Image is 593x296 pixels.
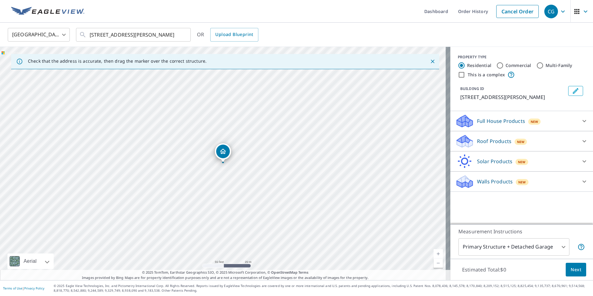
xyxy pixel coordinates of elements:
[544,5,558,18] div: CG
[455,174,588,189] div: Walls ProductsNew
[531,119,538,124] span: New
[467,62,491,69] label: Residential
[197,28,258,42] div: OR
[434,258,443,268] a: Current Level 19, Zoom Out
[458,228,585,235] p: Measurement Instructions
[517,139,525,144] span: New
[90,26,178,43] input: Search by address or latitude-longitude
[568,86,583,96] button: Edit building 1
[571,266,581,274] span: Next
[458,238,569,256] div: Primary Structure + Detached Garage
[477,117,525,125] p: Full House Products
[24,286,44,290] a: Privacy Policy
[298,270,309,275] a: Terms
[496,5,539,18] a: Cancel Order
[429,57,437,65] button: Close
[28,58,207,64] p: Check that the address is accurate, then drag the marker over the correct structure.
[142,270,309,275] span: © 2025 TomTom, Earthstar Geographics SIO, © 2025 Microsoft Corporation, ©
[455,134,588,149] div: Roof ProductsNew
[434,249,443,258] a: Current Level 19, Zoom In
[210,28,258,42] a: Upload Blueprint
[8,26,70,43] div: [GEOGRAPHIC_DATA]
[11,7,84,16] img: EV Logo
[271,270,297,275] a: OpenStreetMap
[460,93,566,101] p: [STREET_ADDRESS][PERSON_NAME]
[22,253,38,269] div: Aerial
[7,253,54,269] div: Aerial
[460,86,484,91] p: BUILDING ID
[477,178,513,185] p: Walls Products
[215,143,231,163] div: Dropped pin, building 1, Residential property, 1821 Maydell St Pittsburgh, PA 15216
[577,243,585,251] span: Your report will include the primary structure and a detached garage if one exists.
[506,62,531,69] label: Commercial
[477,137,511,145] p: Roof Products
[518,180,526,185] span: New
[54,284,590,293] p: © 2025 Eagle View Technologies, Inc. and Pictometry International Corp. All Rights Reserved. Repo...
[477,158,512,165] p: Solar Products
[468,72,505,78] label: This is a complex
[546,62,573,69] label: Multi-Family
[455,154,588,169] div: Solar ProductsNew
[518,159,526,164] span: New
[458,54,586,60] div: PROPERTY TYPE
[3,286,22,290] a: Terms of Use
[455,114,588,128] div: Full House ProductsNew
[566,263,586,277] button: Next
[215,31,253,38] span: Upload Blueprint
[457,263,511,276] p: Estimated Total: $0
[3,286,44,290] p: |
